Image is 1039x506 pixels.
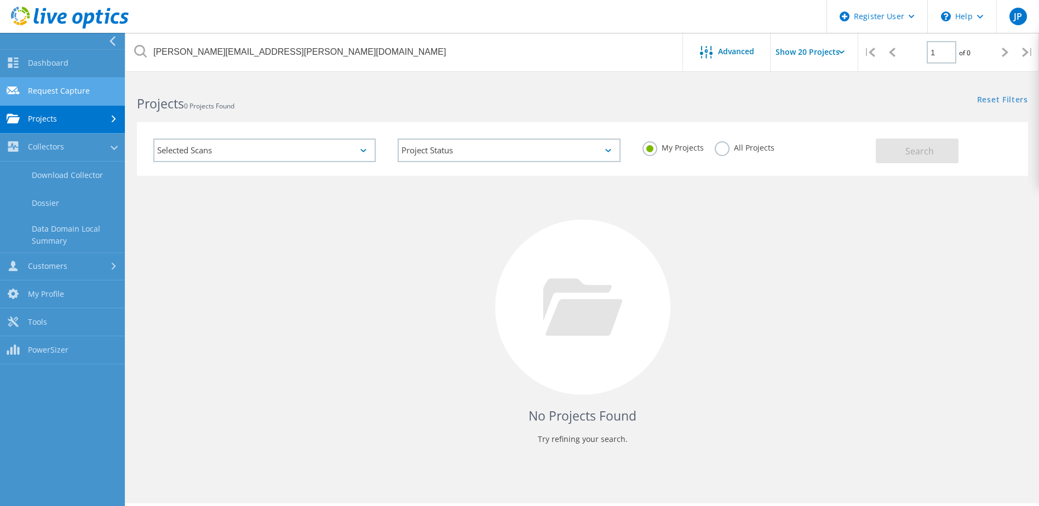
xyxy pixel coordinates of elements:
[905,145,934,157] span: Search
[876,139,958,163] button: Search
[184,101,234,111] span: 0 Projects Found
[858,33,881,72] div: |
[1017,33,1039,72] div: |
[148,407,1017,425] h4: No Projects Found
[11,23,129,31] a: Live Optics Dashboard
[642,141,704,152] label: My Projects
[718,48,754,55] span: Advanced
[137,95,184,112] b: Projects
[148,430,1017,448] p: Try refining your search.
[959,48,971,58] span: of 0
[153,139,376,162] div: Selected Scans
[715,141,774,152] label: All Projects
[977,96,1028,105] a: Reset Filters
[941,12,951,21] svg: \n
[126,33,684,71] input: Search projects by name, owner, ID, company, etc
[398,139,620,162] div: Project Status
[1014,12,1022,21] span: JP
